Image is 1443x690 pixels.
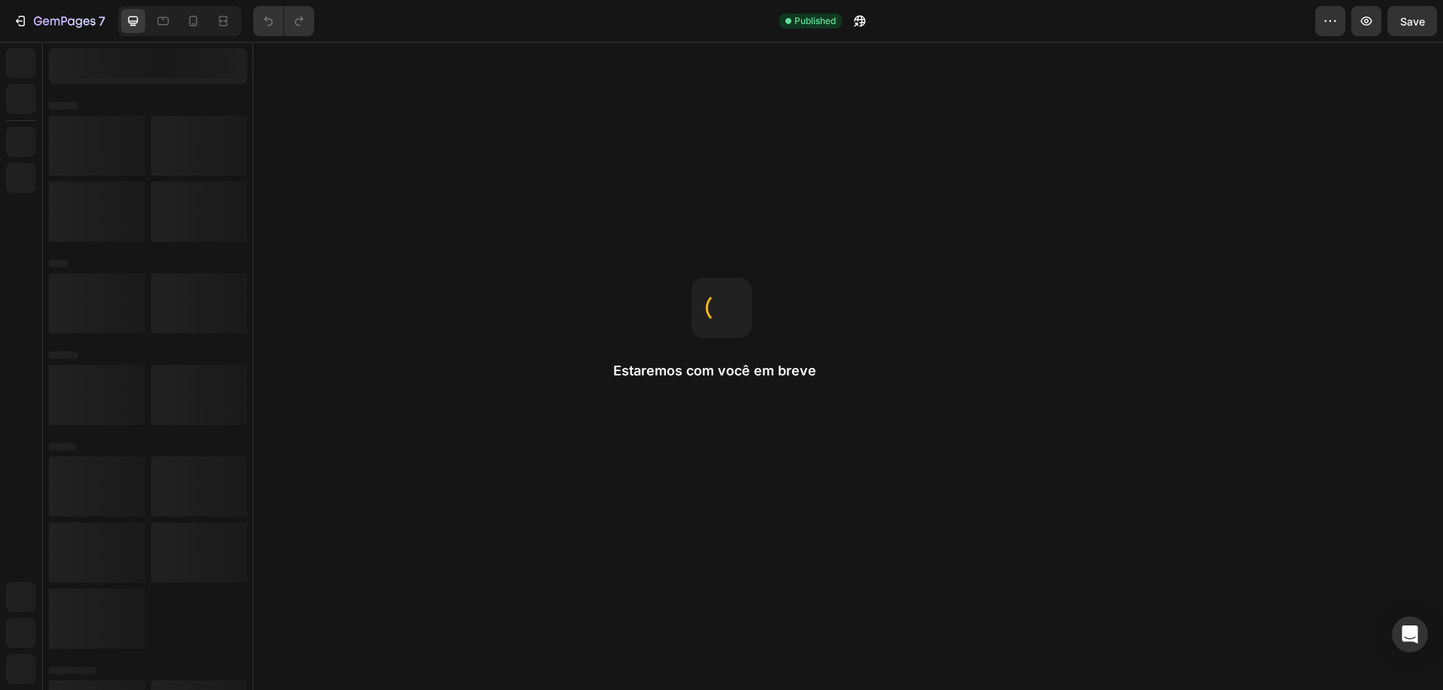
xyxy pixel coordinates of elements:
div: Open Intercom Messenger [1392,616,1428,652]
div: Undo/Redo [253,6,314,36]
button: Save [1387,6,1437,36]
font: Estaremos com você em breve [613,363,816,378]
button: 7 [6,6,112,36]
span: Save [1400,15,1425,28]
p: 7 [98,12,105,30]
span: Published [794,14,836,28]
